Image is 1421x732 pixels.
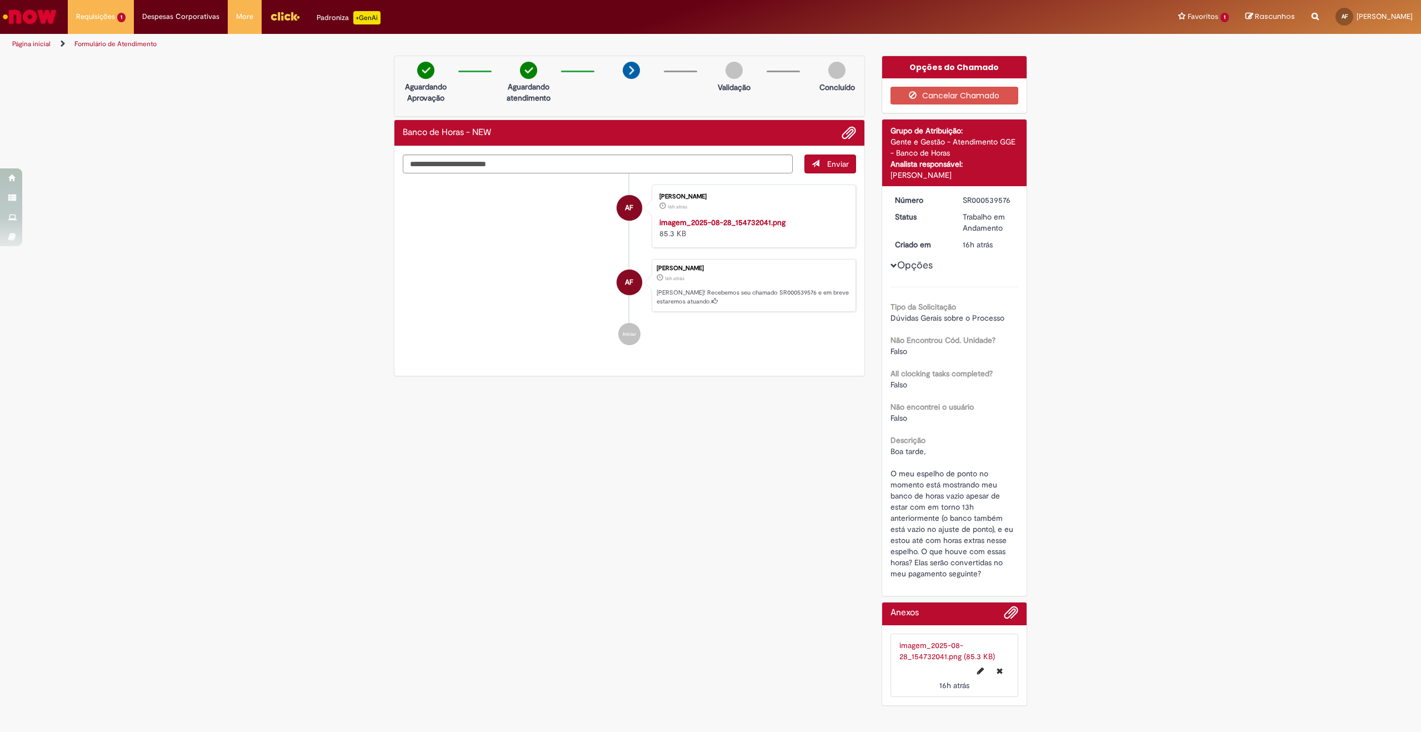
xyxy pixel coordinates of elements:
[899,640,995,661] a: imagem_2025-08-28_154732041.png (85.3 KB)
[1,6,58,28] img: ServiceNow
[939,680,969,690] time: 28/08/2025 15:47:34
[617,270,642,295] div: Augusto Cezar Da Silva Rodrigues Filho
[887,211,955,222] dt: Status
[12,39,51,48] a: Página inicial
[1357,12,1413,21] span: [PERSON_NAME]
[827,159,849,169] span: Enviar
[890,87,1019,104] button: Cancelar Chamado
[890,335,995,345] b: Não Encontrou Cód. Unidade?
[1342,13,1348,20] span: AF
[842,126,856,140] button: Adicionar anexos
[890,302,956,312] b: Tipo da Solicitação
[828,62,845,79] img: img-circle-grey.png
[1188,11,1218,22] span: Favoritos
[1220,13,1229,22] span: 1
[725,62,743,79] img: img-circle-grey.png
[890,402,974,412] b: Não encontrei o usuário
[117,13,126,22] span: 1
[882,56,1027,78] div: Opções do Chamado
[890,380,907,390] span: Falso
[665,275,684,282] span: 16h atrás
[1255,11,1295,22] span: Rascunhos
[668,203,687,210] time: 28/08/2025 15:47:34
[970,662,990,680] button: Editar nome de arquivo imagem_2025-08-28_154732041.png
[804,155,856,173] button: Enviar
[963,240,993,250] span: 16h atrás
[668,203,687,210] span: 16h atrás
[890,346,907,356] span: Falso
[142,11,219,22] span: Despesas Corporativas
[625,269,633,296] span: AF
[963,195,1014,206] div: SR000539576
[236,11,253,22] span: More
[963,211,1014,233] div: Trabalho em Andamento
[890,125,1019,136] div: Grupo de Atribuição:
[617,195,642,221] div: Augusto Cezar Da Silva Rodrigues Filho
[657,288,850,306] p: [PERSON_NAME]! Recebemos seu chamado SR000539576 e em breve estaremos atuando.
[887,195,955,206] dt: Número
[317,11,381,24] div: Padroniza
[353,11,381,24] p: +GenAi
[270,8,300,24] img: click_logo_yellow_360x200.png
[718,82,750,93] p: Validação
[403,155,793,173] textarea: Digite sua mensagem aqui...
[890,313,1004,323] span: Dúvidas Gerais sobre o Processo
[8,34,939,54] ul: Trilhas de página
[963,240,993,250] time: 28/08/2025 15:48:25
[403,128,491,138] h2: Banco de Horas - NEW Histórico de tíquete
[502,81,556,103] p: Aguardando atendimento
[890,136,1019,158] div: Gente e Gestão - Atendimento GGE - Banco de Horas
[520,62,537,79] img: check-circle-green.png
[625,195,633,221] span: AF
[74,39,157,48] a: Formulário de Atendimento
[890,158,1019,170] div: Analista responsável:
[890,369,993,379] b: All clocking tasks completed?
[76,11,115,22] span: Requisições
[659,193,844,200] div: [PERSON_NAME]
[819,82,855,93] p: Concluído
[939,680,969,690] span: 16h atrás
[399,81,453,103] p: Aguardando Aprovação
[890,435,925,445] b: Descrição
[417,62,434,79] img: check-circle-green.png
[890,608,919,618] h2: Anexos
[657,265,850,272] div: [PERSON_NAME]
[963,239,1014,250] div: 28/08/2025 15:48:25
[665,275,684,282] time: 28/08/2025 15:48:25
[1004,605,1018,625] button: Adicionar anexos
[659,217,785,227] a: imagem_2025-08-28_154732041.png
[990,662,1009,680] button: Excluir imagem_2025-08-28_154732041.png
[887,239,955,250] dt: Criado em
[403,259,856,312] li: Augusto Cezar Da Silva Rodrigues Filho
[890,413,907,423] span: Falso
[890,170,1019,181] div: [PERSON_NAME]
[623,62,640,79] img: arrow-next.png
[403,173,856,357] ul: Histórico de tíquete
[1245,12,1295,22] a: Rascunhos
[890,446,1015,579] span: Boa tarde, O meu espelho de ponto no momento está mostrando meu banco de horas vazio apesar de es...
[659,217,844,239] div: 85.3 KB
